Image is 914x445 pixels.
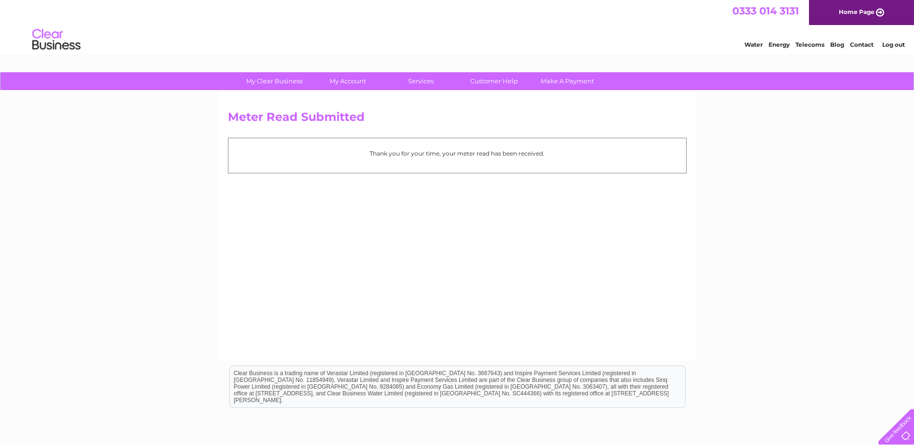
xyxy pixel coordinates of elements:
[308,72,387,90] a: My Account
[381,72,461,90] a: Services
[768,41,790,48] a: Energy
[32,25,81,54] img: logo.png
[882,41,905,48] a: Log out
[744,41,763,48] a: Water
[230,5,685,47] div: Clear Business is a trading name of Verastar Limited (registered in [GEOGRAPHIC_DATA] No. 3667643...
[233,149,681,158] p: Thank you for your time, your meter read has been received.
[235,72,314,90] a: My Clear Business
[732,5,799,17] a: 0333 014 3131
[454,72,534,90] a: Customer Help
[528,72,607,90] a: Make A Payment
[830,41,844,48] a: Blog
[850,41,874,48] a: Contact
[795,41,824,48] a: Telecoms
[228,110,687,129] h2: Meter Read Submitted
